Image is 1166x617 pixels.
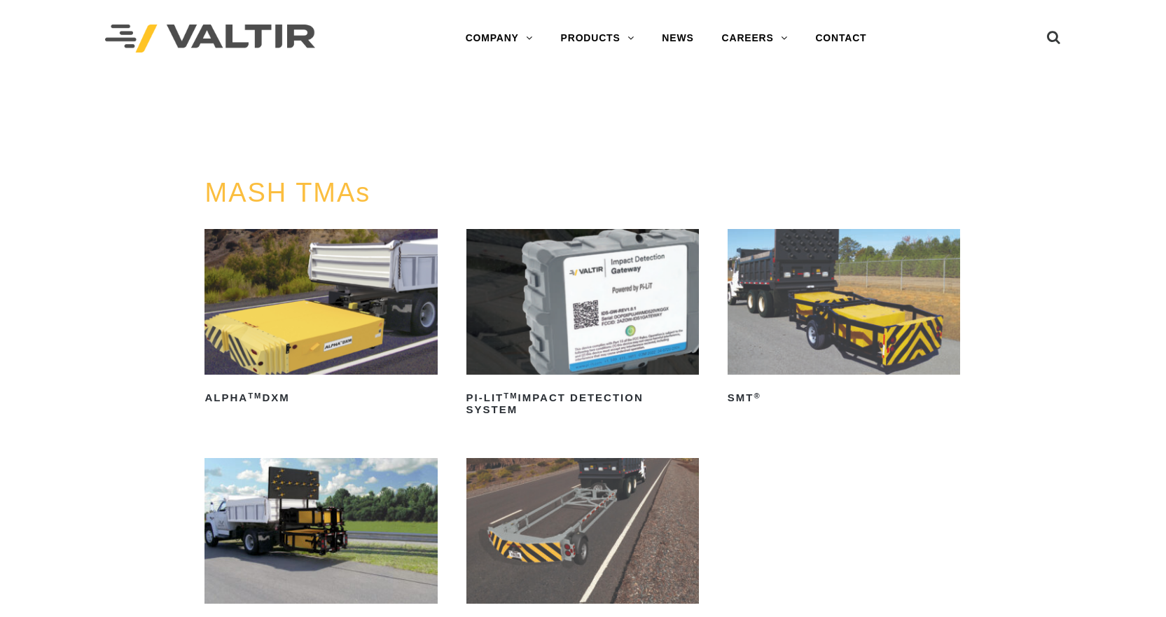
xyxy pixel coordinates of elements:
a: CAREERS [708,25,802,53]
sup: TM [248,391,262,400]
a: CONTACT [801,25,880,53]
a: COMPANY [452,25,547,53]
a: PI-LITTMImpact Detection System [466,229,699,421]
h2: PI-LIT Impact Detection System [466,387,699,421]
a: PRODUCTS [547,25,648,53]
h2: SMT [728,387,960,410]
a: NEWS [648,25,707,53]
a: ALPHATMDXM [204,229,437,409]
h2: ALPHA DXM [204,387,437,410]
sup: TM [504,391,518,400]
sup: ® [754,391,761,400]
img: Valtir [105,25,315,53]
a: SMT® [728,229,960,409]
a: MASH TMAs [204,178,370,207]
